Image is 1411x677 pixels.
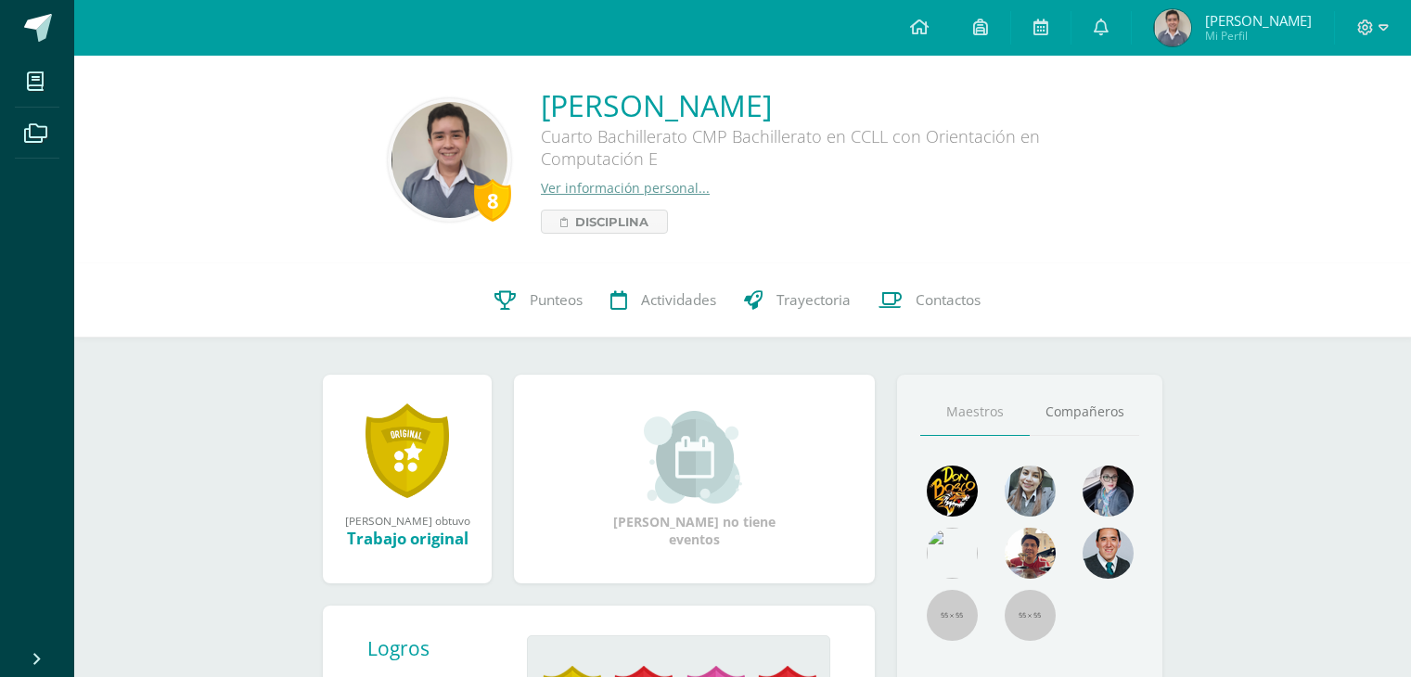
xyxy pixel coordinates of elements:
div: Trabajo original [341,528,473,549]
a: Contactos [865,263,994,338]
img: 55x55 [927,590,978,641]
img: d9ff757adb93861349cde013a3ee1ac8.png [1154,9,1191,46]
span: Contactos [916,290,981,310]
a: Ver información personal... [541,179,710,197]
img: 45bd7986b8947ad7e5894cbc9b781108.png [1005,466,1056,517]
img: eec80b72a0218df6e1b0c014193c2b59.png [1083,528,1134,579]
a: Maestros [920,389,1030,436]
a: Compañeros [1030,389,1139,436]
img: c25c8a4a46aeab7e345bf0f34826bacf.png [927,528,978,579]
span: Disciplina [575,211,648,233]
a: [PERSON_NAME] [541,85,1097,125]
img: b8baad08a0802a54ee139394226d2cf3.png [1083,466,1134,517]
div: Logros [367,635,512,661]
div: [PERSON_NAME] obtuvo [341,513,473,528]
div: [PERSON_NAME] no tiene eventos [602,411,788,548]
a: Punteos [481,263,596,338]
img: 55x55 [1005,590,1056,641]
span: Actividades [641,290,716,310]
div: Cuarto Bachillerato CMP Bachillerato en CCLL con Orientación en Computación E [541,125,1097,179]
div: 8 [474,179,511,222]
span: Mi Perfil [1205,28,1312,44]
a: Actividades [596,263,730,338]
span: Trayectoria [776,290,851,310]
img: 8a2e026838677b2150d087a190eb339b.png [391,102,507,218]
a: Trayectoria [730,263,865,338]
span: [PERSON_NAME] [1205,11,1312,30]
img: event_small.png [644,411,745,504]
img: 29fc2a48271e3f3676cb2cb292ff2552.png [927,466,978,517]
a: Disciplina [541,210,668,234]
img: 11152eb22ca3048aebc25a5ecf6973a7.png [1005,528,1056,579]
span: Punteos [530,290,583,310]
